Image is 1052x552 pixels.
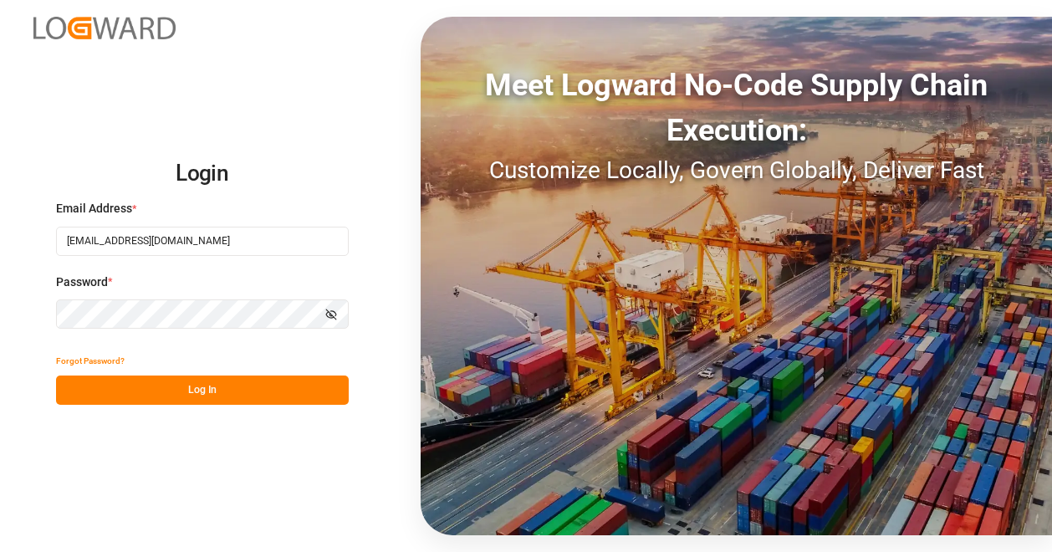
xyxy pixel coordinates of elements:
[421,63,1052,153] div: Meet Logward No-Code Supply Chain Execution:
[421,153,1052,188] div: Customize Locally, Govern Globally, Deliver Fast
[56,200,132,217] span: Email Address
[56,273,108,291] span: Password
[56,376,349,405] button: Log In
[56,147,349,201] h2: Login
[56,227,349,256] input: Enter your email
[33,17,176,39] img: Logward_new_orange.png
[56,346,125,376] button: Forgot Password?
